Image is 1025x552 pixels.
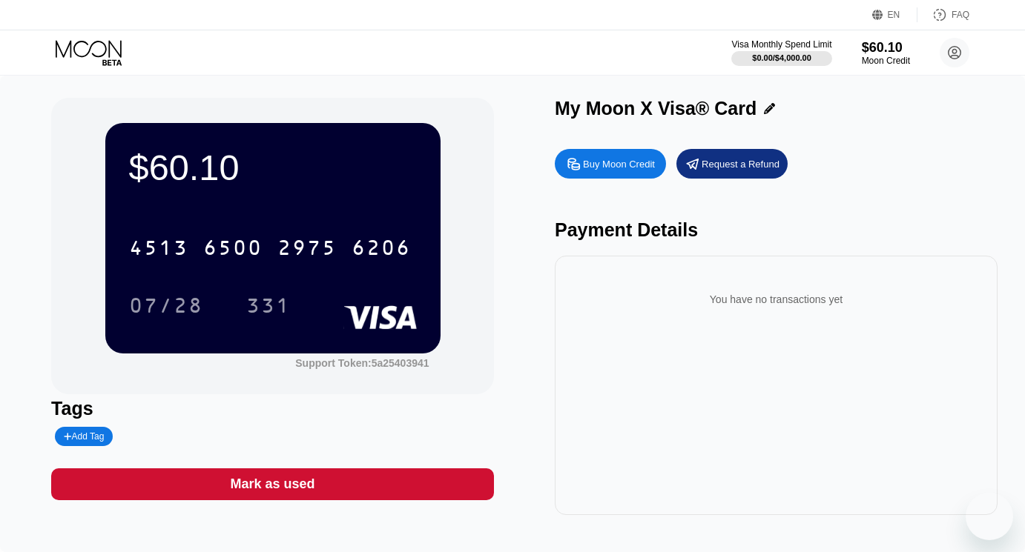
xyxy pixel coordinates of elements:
[702,158,780,170] div: Request a Refund
[120,229,420,266] div: 4513650029756206
[51,398,494,419] div: Tags
[246,296,291,319] div: 331
[731,39,831,66] div: Visa Monthly Spend Limit$0.00/$4,000.00
[555,98,757,119] div: My Moon X Visa® Card
[888,10,900,20] div: EN
[295,357,429,369] div: Support Token:5a25403941
[862,40,910,66] div: $60.10Moon Credit
[567,279,986,320] div: You have no transactions yet
[64,431,104,442] div: Add Tag
[917,7,969,22] div: FAQ
[129,238,188,262] div: 4513
[118,287,214,324] div: 07/28
[129,296,203,319] div: 07/28
[731,39,831,50] div: Visa Monthly Spend Limit
[952,10,969,20] div: FAQ
[555,219,998,241] div: Payment Details
[277,238,337,262] div: 2975
[203,238,263,262] div: 6500
[235,287,302,324] div: 331
[295,357,429,369] div: Support Token: 5a25403941
[583,158,655,170] div: Buy Moon Credit
[966,493,1013,540] iframe: Button to launch messaging window
[862,40,910,56] div: $60.10
[129,147,417,188] div: $60.10
[55,427,113,446] div: Add Tag
[752,53,811,62] div: $0.00 / $4,000.00
[352,238,411,262] div: 6206
[862,56,910,66] div: Moon Credit
[676,149,788,179] div: Request a Refund
[231,476,315,493] div: Mark as used
[51,468,494,500] div: Mark as used
[555,149,666,179] div: Buy Moon Credit
[872,7,917,22] div: EN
